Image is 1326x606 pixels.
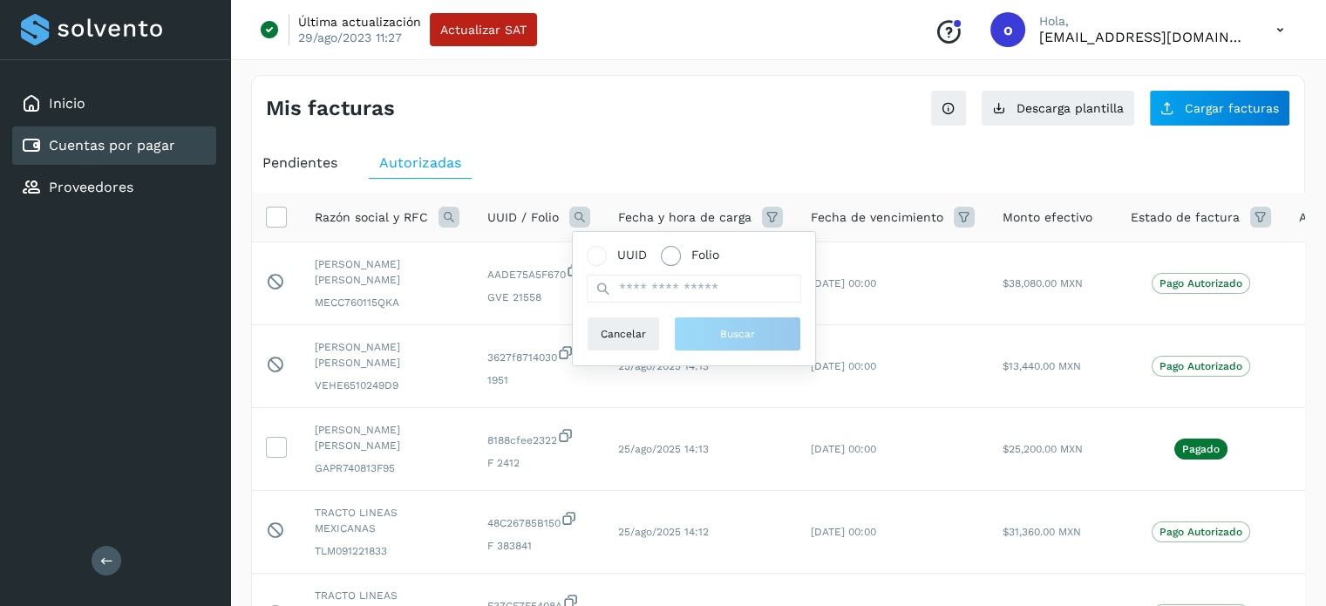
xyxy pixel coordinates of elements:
span: VEHE6510249D9 [315,378,459,393]
span: 25/ago/2025 14:13 [618,360,709,372]
span: TRACTO LINEAS MEXICANAS [315,505,459,536]
span: $25,200.00 MXN [1003,443,1083,455]
span: Descarga plantilla [1017,102,1124,114]
div: Cuentas por pagar [12,126,216,165]
p: Pago Autorizado [1159,360,1242,372]
span: [PERSON_NAME] [PERSON_NAME] [315,256,459,288]
span: GAPR740813F95 [315,460,459,476]
span: [PERSON_NAME] [PERSON_NAME] [315,339,459,371]
p: Pagado [1182,443,1220,455]
span: [DATE] 00:00 [811,443,876,455]
h4: Mis facturas [266,96,395,121]
p: Última actualización [298,14,421,30]
span: [PERSON_NAME] [PERSON_NAME] [315,422,459,453]
span: 25/ago/2025 14:12 [618,526,709,538]
button: Descarga plantilla [981,90,1135,126]
span: [DATE] 00:00 [811,526,876,538]
button: Cargar facturas [1149,90,1290,126]
button: Actualizar SAT [430,13,537,46]
span: Pendientes [262,154,337,171]
span: 48C26785B150 [487,510,590,531]
div: Proveedores [12,168,216,207]
span: TLM091221833 [315,543,459,559]
span: AADE75A5F670 [487,262,590,283]
span: Fecha de vencimiento [811,208,943,227]
span: Autorizadas [379,154,461,171]
a: Cuentas por pagar [49,137,175,153]
span: Monto efectivo [1003,208,1092,227]
span: MECC760115QKA [315,295,459,310]
span: 25/ago/2025 14:13 [618,443,709,455]
p: 29/ago/2023 11:27 [298,30,402,45]
span: $38,080.00 MXN [1003,277,1083,289]
span: 3627f8714030 [487,344,590,365]
span: [DATE] 00:00 [811,360,876,372]
span: Estado de factura [1131,208,1240,227]
span: F 383841 [487,538,590,554]
span: Fecha y hora de carga [618,208,751,227]
a: Inicio [49,95,85,112]
div: Inicio [12,85,216,123]
p: orlando@rfllogistics.com.mx [1039,29,1248,45]
span: [DATE] 00:00 [811,277,876,289]
span: $31,360.00 MXN [1003,526,1081,538]
span: Actualizar SAT [440,24,527,36]
p: Pago Autorizado [1159,277,1242,289]
span: F 2412 [487,455,590,471]
span: 8188cfee2322 [487,427,590,448]
a: Proveedores [49,179,133,195]
span: GVE 21558 [487,289,590,305]
span: $13,440.00 MXN [1003,360,1081,372]
span: UUID / Folio [487,208,559,227]
p: Pago Autorizado [1159,526,1242,538]
span: Razón social y RFC [315,208,428,227]
span: Cargar facturas [1185,102,1279,114]
span: 1951 [487,372,590,388]
p: Hola, [1039,14,1248,29]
